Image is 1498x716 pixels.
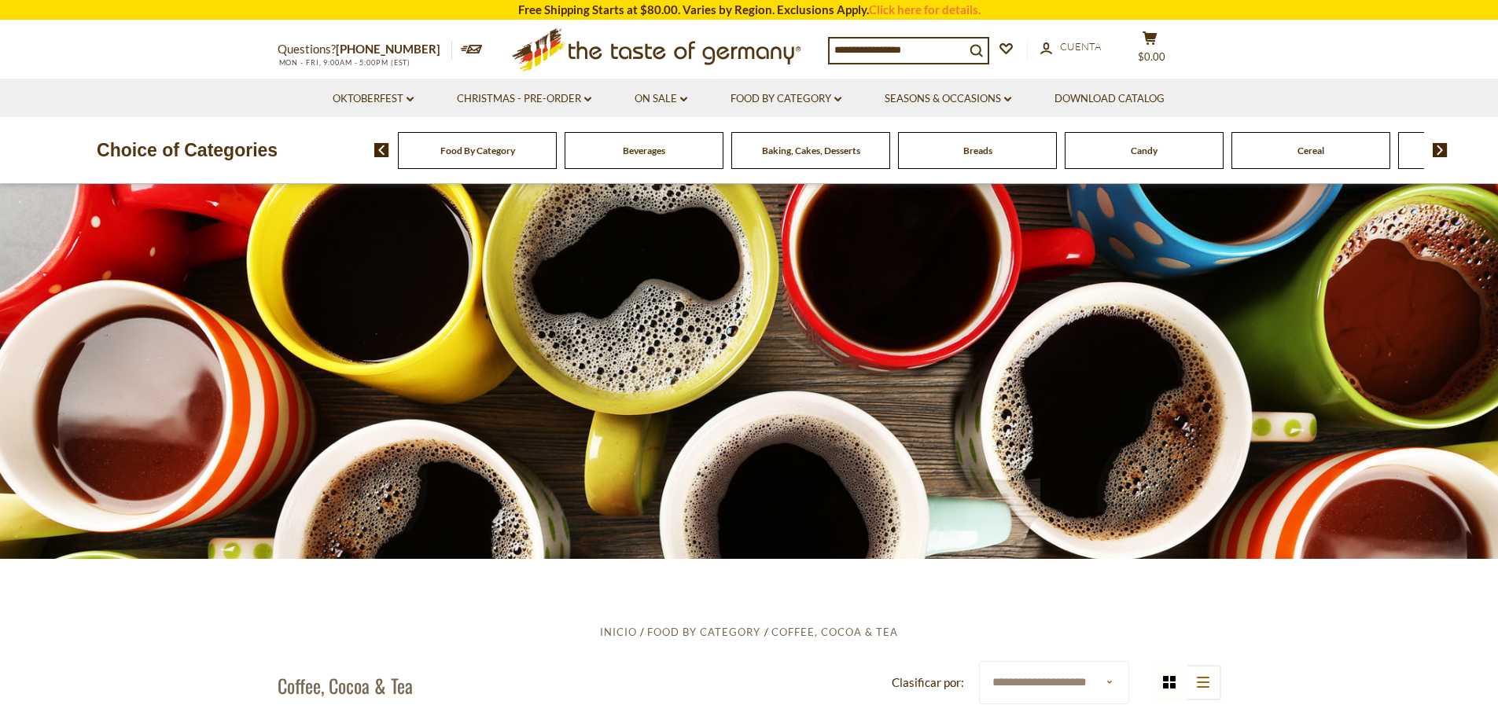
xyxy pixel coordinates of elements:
[1127,31,1174,70] button: $0.00
[635,90,687,108] a: On Sale
[1297,145,1324,156] a: Cereal
[623,145,665,156] a: Beverages
[374,143,389,157] img: previous arrow
[278,39,452,60] p: Questions?
[1433,143,1448,157] img: next arrow
[762,145,860,156] a: Baking, Cakes, Desserts
[1054,90,1165,108] a: Download Catalog
[647,626,760,638] a: Food By Category
[892,673,964,692] label: Clasificar por:
[600,626,637,638] a: Inicio
[336,42,440,56] a: [PHONE_NUMBER]
[963,145,992,156] a: Breads
[869,2,981,17] a: Click here for details.
[731,90,841,108] a: Food By Category
[771,626,898,638] a: Coffee, Cocoa & Tea
[1131,145,1158,156] a: Candy
[1060,40,1101,53] span: Cuenta
[1138,50,1165,63] span: $0.00
[440,145,515,156] a: Food By Category
[457,90,591,108] a: Christmas - PRE-ORDER
[885,90,1011,108] a: Seasons & Occasions
[333,90,414,108] a: Oktoberfest
[278,58,411,67] span: MON - FRI, 9:00AM - 5:00PM (EST)
[278,674,413,697] h1: Coffee, Cocoa & Tea
[1040,39,1101,56] a: Cuenta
